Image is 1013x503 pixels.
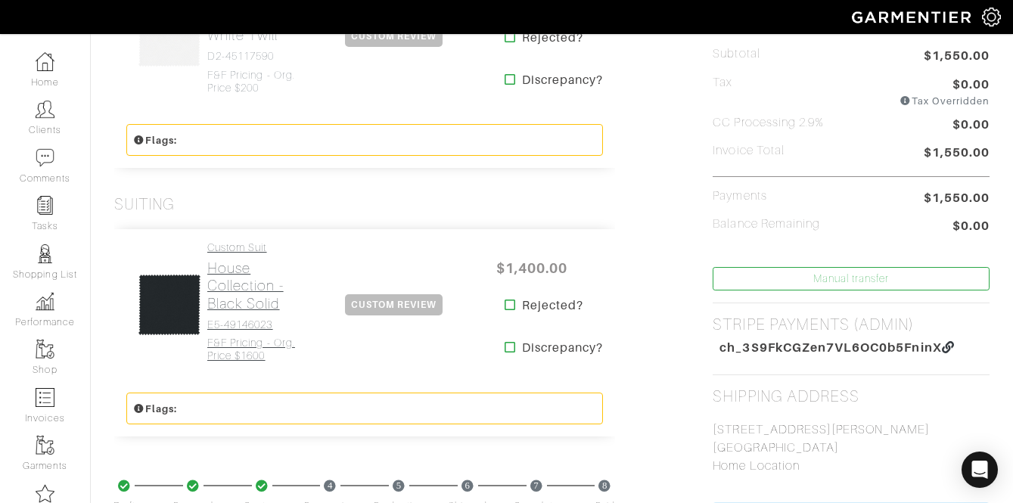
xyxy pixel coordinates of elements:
[713,387,859,406] h2: Shipping Address
[393,480,406,492] span: 5
[133,403,177,415] small: Flags:
[530,480,543,492] span: 7
[522,71,604,89] strong: Discrepancy?
[207,259,309,312] h2: House Collection - Black Solid
[36,148,54,167] img: comment-icon-a0a6a9ef722e966f86d9cbdc48e553b5cf19dbc54f86b18d962a5391bc8f6eb6.png
[962,452,998,488] div: Open Intercom Messenger
[522,29,583,47] strong: Rejected?
[713,144,785,158] h5: Invoice Total
[486,252,577,284] span: $1,400.00
[36,340,54,359] img: garments-icon-b7da505a4dc4fd61783c78ac3ca0ef83fa9d6f193b1c9dc38574b1d14d53ca28.png
[36,196,54,215] img: reminder-icon-8004d30b9f0a5d33ae49ab947aed9ed385cf756f9e5892f1edd6e32f2345188e.png
[36,484,54,503] img: companies-icon-14a0f246c7e91f24465de634b560f0151b0cc5c9ce11af5fac52e6d7d6371812.png
[207,69,309,95] h4: F&F Pricing - Org. price $200
[461,480,474,492] span: 6
[982,8,1001,26] img: gear-icon-white-bd11855cb880d31180b6d7d6211b90ccbf57a29d726f0c71d8c61bd08dd39cc2.png
[36,52,54,71] img: dashboard-icon-dbcd8f5a0b271acd01030246c82b418ddd0df26cd7fceb0bd07c9910d44c42f6.png
[844,4,982,30] img: garmentier-logo-header-white-b43fb05a5012e4ada735d5af1a66efaba907eab6374d6393d1fbf88cb4ef424d.png
[952,217,990,238] span: $0.00
[138,5,201,68] img: 3FNgtpAvLVbHe8XFDUEBbaFL
[952,116,990,136] span: $0.00
[924,144,990,164] span: $1,550.00
[36,436,54,455] img: garments-icon-b7da505a4dc4fd61783c78ac3ca0ef83fa9d6f193b1c9dc38574b1d14d53ca28.png
[713,47,760,61] h5: Subtotal
[924,189,990,207] span: $1,550.00
[36,100,54,119] img: clients-icon-6bae9207a08558b7cb47a8932f037763ab4055f8c8b6bfacd5dc20c3e0201464.png
[713,116,824,130] h5: CC Processing 2.9%
[713,267,990,290] a: Manual transfer
[207,241,309,254] h4: Custom Suit
[133,135,177,146] small: Flags:
[713,76,732,102] h5: Tax
[713,334,990,362] a: ch_3S9FkCGZen7VL6OC0b5FninX
[207,50,309,63] h4: D2-45117590
[36,244,54,263] img: stylists-icon-eb353228a002819b7ec25b43dbf5f0378dd9e0616d9560372ff212230b889e62.png
[36,292,54,311] img: graph-8b7af3c665d003b59727f371ae50e7771705bf0c487971e6e97d053d13c5068d.png
[114,195,175,214] h3: Suiting
[138,273,201,337] img: pAX68mjheqtotmcZULDxZHdd
[207,337,309,362] h4: F&F Pricing - Org. Price $1600
[207,318,309,331] h4: E5-49146023
[345,29,443,42] a: CUSTOM REVIEW
[719,340,941,355] span: ch_3S9FkCGZen7VL6OC0b5FninX
[36,388,54,407] img: orders-icon-0abe47150d42831381b5fb84f609e132dff9fe21cb692f30cb5eec754e2cba89.png
[713,217,820,231] h5: Balance Remaining
[952,76,990,94] span: $0.00
[598,480,611,492] span: 8
[345,297,443,311] a: CUSTOM REVIEW
[924,47,990,67] span: $1,550.00
[207,241,309,362] a: Custom Suit House Collection - Black Solid E5-49146023 F&F Pricing - Org. Price $1600
[713,315,914,334] h2: STRIPE PAYMENTS (ADMIN)
[522,339,604,357] strong: Discrepancy?
[713,421,990,475] p: [STREET_ADDRESS][PERSON_NAME] [GEOGRAPHIC_DATA] Home Location
[522,297,583,315] strong: Rejected?
[345,294,443,315] span: CUSTOM REVIEW
[900,94,990,108] div: Tax Overridden
[324,480,337,492] span: 4
[345,26,443,47] span: CUSTOM REVIEW
[713,189,766,203] h5: Payments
